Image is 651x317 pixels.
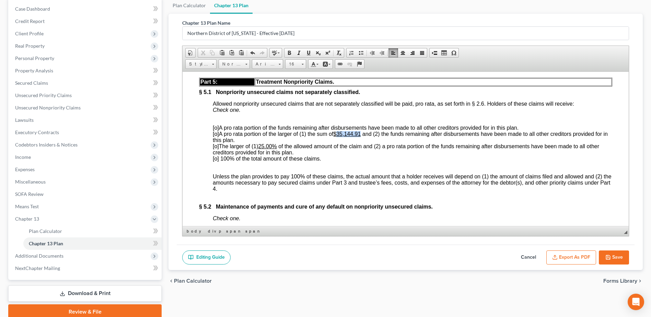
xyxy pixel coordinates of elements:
a: Align Right [408,48,417,57]
span: SOFA Review [15,191,44,197]
i: chevron_left [168,278,174,284]
a: Remove Format [334,48,344,57]
span: Unsecured Nonpriority Claims [15,105,81,110]
span: Forms Library [603,278,637,284]
span: Codebtors Insiders & Notices [15,142,78,148]
span: Lawsuits [15,117,34,123]
button: Forms Library chevron_right [603,278,643,284]
span: Case Dashboard [15,6,50,12]
a: Unsecured Priority Claims [10,89,162,102]
a: Undo [248,48,257,57]
div: Open Intercom Messenger [628,294,644,310]
a: Background Color [321,60,333,69]
a: SOFA Review [10,188,162,200]
a: Unsecured Nonpriority Claims [10,102,162,114]
a: Table [439,48,449,57]
input: Enter name... [183,27,629,40]
a: span element [244,228,263,235]
iframe: Rich Text Editor, document-ckeditor [183,72,629,226]
a: Paste [217,48,227,57]
a: Property Analysis [10,64,162,77]
a: Paste from Word [236,48,246,57]
span: Normal [219,60,243,69]
button: Save [599,250,629,265]
span: Arial [252,60,276,69]
a: body element [185,228,206,235]
a: div element [207,228,217,235]
i: chevron_right [637,278,643,284]
a: Paste as plain text [227,48,236,57]
a: Increase Indent [377,48,387,57]
span: NextChapter Mailing [15,265,60,271]
a: Text Color [309,60,321,69]
a: Insert/Remove Numbered List [347,48,356,57]
a: Case Dashboard [10,3,162,15]
span: Plan Calculator [29,228,62,234]
span: Resize [624,231,627,234]
a: Document Properties [186,48,195,57]
button: Export as PDF [546,250,596,265]
button: chevron_left Plan Calculator [168,278,212,284]
a: Link [335,60,345,69]
a: Arial [252,59,283,69]
a: NextChapter Mailing [10,262,162,274]
a: Styles [185,59,217,69]
button: Cancel [513,250,544,265]
a: Redo [257,48,267,57]
a: Download & Print [8,285,162,302]
a: p element [218,228,224,235]
a: Decrease Indent [368,48,377,57]
span: Personal Property [15,55,54,61]
a: Anchor [354,60,364,69]
a: Justify [417,48,427,57]
a: Cut [198,48,208,57]
a: 16 [285,59,306,69]
a: Credit Report [10,15,162,27]
a: Executory Contracts [10,126,162,139]
span: Styles [186,60,210,69]
span: Chapter 13 [15,216,39,222]
a: Lawsuits [10,114,162,126]
a: Insert Page Break for Printing [430,48,439,57]
a: Underline [304,48,313,57]
span: Client Profile [15,31,44,36]
span: Additional Documents [15,253,63,259]
span: Chapter 13 Plan [29,240,63,246]
a: Italic [294,48,304,57]
a: Align Left [388,48,398,57]
span: Miscellaneous [15,179,46,185]
a: Spell Checker [270,48,282,57]
a: Chapter 13 Plan [23,237,162,250]
span: Plan Calculator [174,278,212,284]
a: Insert Special Character [449,48,458,57]
span: Means Test [15,203,39,209]
a: Subscript [313,48,323,57]
span: Unsecured Priority Claims [15,92,72,98]
span: Expenses [15,166,35,172]
a: Secured Claims [10,77,162,89]
a: Insert/Remove Bulleted List [356,48,366,57]
span: Income [15,154,31,160]
a: Bold [284,48,294,57]
span: Real Property [15,43,45,49]
span: Credit Report [15,18,45,24]
a: Copy [208,48,217,57]
a: Editing Guide [182,250,231,265]
span: Executory Contracts [15,129,59,135]
a: Normal [219,59,250,69]
a: Superscript [323,48,333,57]
span: Property Analysis [15,68,53,73]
